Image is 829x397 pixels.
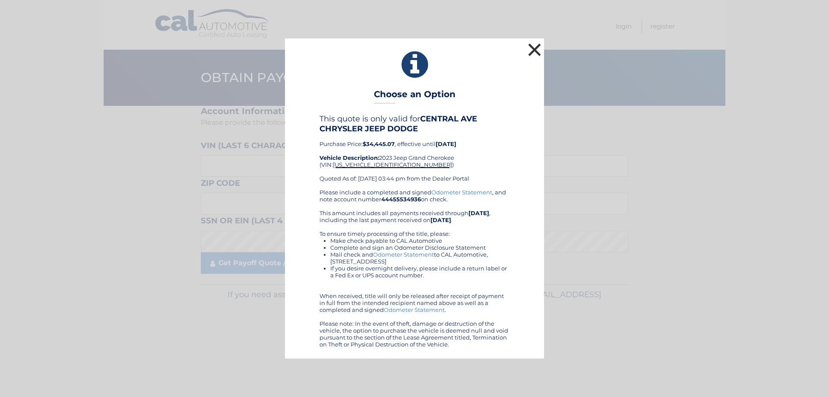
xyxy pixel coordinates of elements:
[330,244,509,251] li: Complete and sign an Odometer Disclosure Statement
[381,196,421,203] b: 44455534936
[320,114,509,133] h4: This quote is only valid for
[330,251,509,265] li: Mail check and to CAL Automotive, [STREET_ADDRESS]
[320,154,379,161] strong: Vehicle Description:
[526,41,543,58] button: ×
[330,265,509,279] li: If you desire overnight delivery, please include a return label or a Fed Ex or UPS account number.
[468,210,489,216] b: [DATE]
[363,140,395,147] b: $34,445.07
[373,251,434,258] a: Odometer Statement
[431,189,492,196] a: Odometer Statement
[320,189,509,348] div: Please include a completed and signed , and note account number on check. This amount includes al...
[384,306,445,313] a: Odometer Statement
[330,237,509,244] li: Make check payable to CAL Automotive
[320,114,509,188] div: Purchase Price: , effective until 2023 Jeep Grand Cherokee (VIN: ) Quoted As of: [DATE] 03:44 pm ...
[436,140,456,147] b: [DATE]
[374,89,456,104] h3: Choose an Option
[320,114,477,133] b: CENTRAL AVE CHRYSLER JEEP DODGE
[333,161,452,168] span: [US_VEHICLE_IDENTIFICATION_NUMBER]
[430,216,451,223] b: [DATE]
